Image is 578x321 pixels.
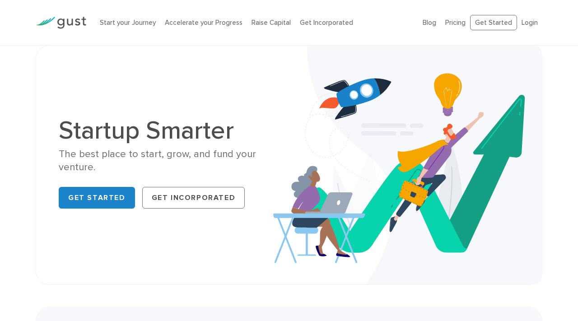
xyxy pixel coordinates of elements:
[59,187,135,209] a: Get Started
[273,46,542,284] img: Startup Smarter Hero
[252,19,291,27] a: Raise Capital
[445,19,466,27] a: Pricing
[165,19,242,27] a: Accelerate your Progress
[100,19,156,27] a: Start your Journey
[423,19,436,27] a: Blog
[300,19,353,27] a: Get Incorporated
[522,19,538,27] a: Login
[470,15,517,31] a: Get Started
[142,187,245,209] a: Get Incorporated
[59,118,282,143] h1: Startup Smarter
[36,17,86,29] img: Gust Logo
[59,148,282,174] div: The best place to start, grow, and fund your venture.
